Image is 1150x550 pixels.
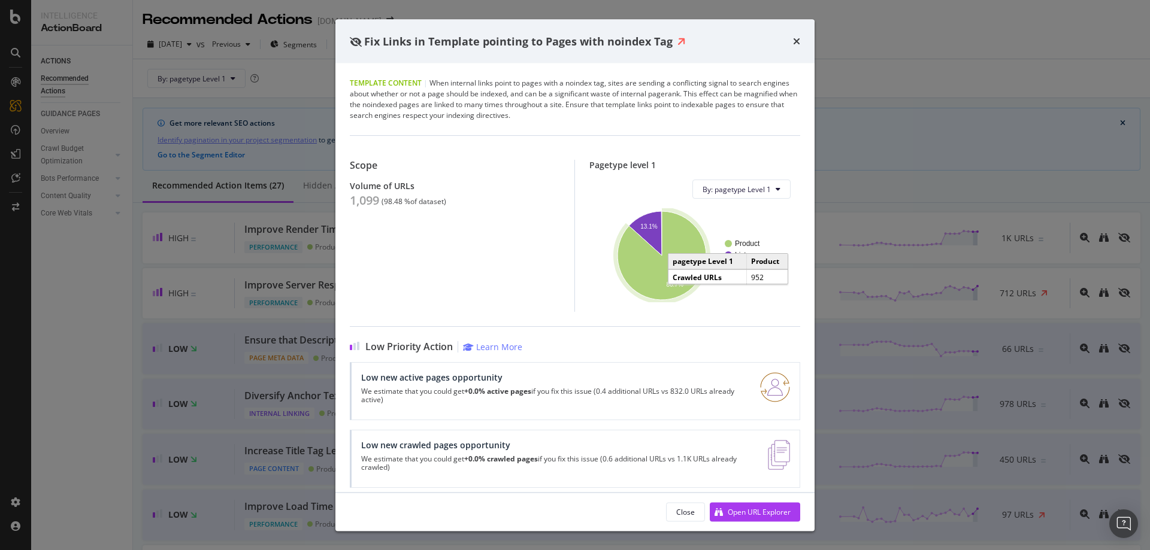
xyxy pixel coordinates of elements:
[350,78,800,121] div: When internal links point to pages with a noindex tag, sites are sending a conflicting signal to ...
[760,372,790,402] img: RO06QsNG.png
[350,193,379,208] div: 1,099
[640,223,657,230] text: 13.1%
[735,262,753,271] text: Other
[350,160,560,171] div: Scope
[735,251,746,259] text: List
[361,387,746,404] p: We estimate that you could get if you fix this issue (0.4 additional URLs vs 832.0 URLs already a...
[476,341,522,353] div: Learn More
[710,502,800,521] button: Open URL Explorer
[728,506,791,516] div: Open URL Explorer
[589,160,800,170] div: Pagetype level 1
[1109,509,1138,538] div: Open Intercom Messenger
[364,34,673,48] span: Fix Links in Template pointing to Pages with noindex Tag
[361,440,753,450] div: Low new crawled pages opportunity
[464,386,531,396] strong: +0.0% active pages
[692,180,791,199] button: By: pagetype Level 1
[735,239,760,248] text: Product
[365,341,453,353] span: Low Priority Action
[703,184,771,194] span: By: pagetype Level 1
[361,455,753,472] p: We estimate that you could get if you fix this issue (0.6 additional URLs vs 1.1K URLs already cr...
[793,34,800,49] div: times
[666,281,683,287] text: 86.7%
[463,341,522,353] a: Learn More
[464,454,538,464] strong: +0.0% crawled pages
[599,208,791,302] svg: A chart.
[361,372,746,382] div: Low new active pages opportunity
[676,506,695,516] div: Close
[666,502,705,521] button: Close
[335,19,815,531] div: modal
[768,440,790,470] img: e5DMFwAAAABJRU5ErkJggg==
[350,37,362,46] div: eye-slash
[350,181,560,191] div: Volume of URLs
[350,78,422,88] span: Template Content
[382,197,446,206] div: ( 98.48 % of dataset )
[423,78,428,88] span: |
